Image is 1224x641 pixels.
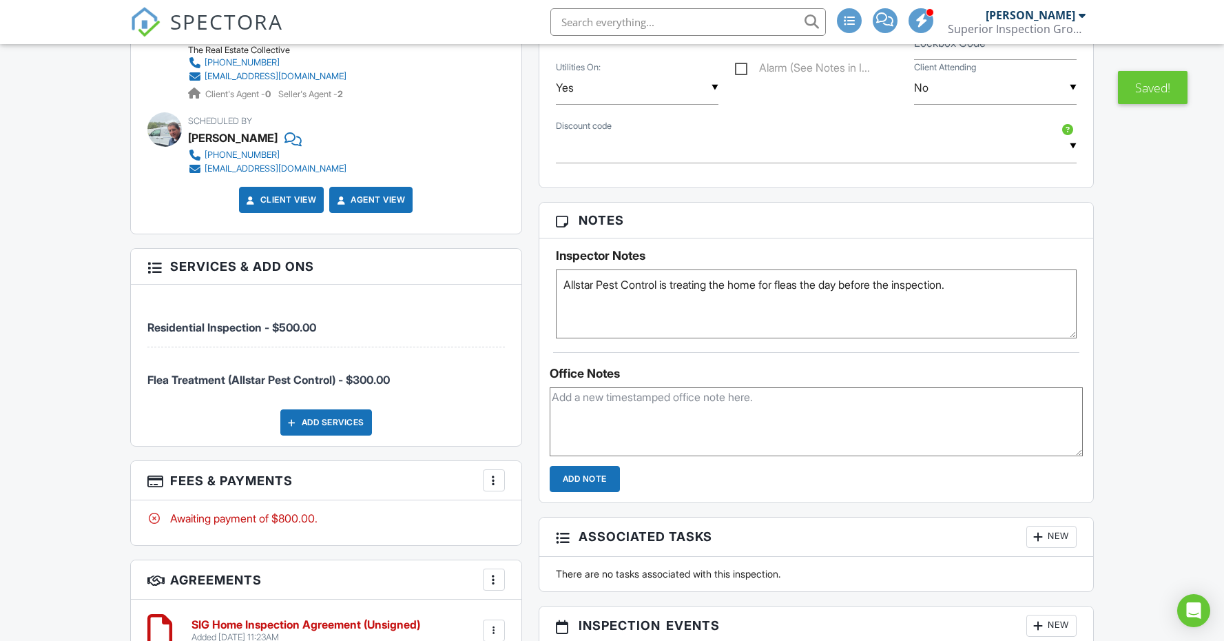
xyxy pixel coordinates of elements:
[147,373,390,387] span: Flea Treatment (Allstar Pest Control) - $300.00
[205,150,280,161] div: [PHONE_NUMBER]
[244,193,317,207] a: Client View
[986,8,1075,22] div: [PERSON_NAME]
[666,616,720,635] span: Events
[539,203,1094,238] h3: Notes
[188,148,346,162] a: [PHONE_NUMBER]
[548,567,1086,581] div: There are no tasks associated with this inspection.
[735,61,870,79] label: Alarm (See Notes in Inspection Order)
[948,22,1086,36] div: Superior Inspection Group
[131,461,521,500] h3: Fees & Payments
[188,70,346,83] a: [EMAIL_ADDRESS][DOMAIN_NAME]
[1118,71,1187,104] div: Saved!
[556,120,612,132] label: Discount code
[130,7,160,37] img: The Best Home Inspection Software - Spectora
[556,249,1077,263] h5: Inspector Notes
[280,409,372,436] div: Add Services
[147,295,505,347] li: Service: Residential Inspection
[550,8,826,36] input: Search everything...
[188,128,278,148] div: [PERSON_NAME]
[1026,615,1077,637] div: New
[205,89,273,99] span: Client's Agent -
[205,57,280,68] div: [PHONE_NUMBER]
[205,163,346,174] div: [EMAIL_ADDRESS][DOMAIN_NAME]
[170,7,283,36] span: SPECTORA
[579,527,712,546] span: Associated Tasks
[579,616,661,635] span: Inspection
[1026,526,1077,548] div: New
[550,466,620,492] input: Add Note
[188,116,252,126] span: Scheduled By
[334,193,405,207] a: Agent View
[550,367,1083,380] div: Office Notes
[556,61,601,74] label: Utilities On:
[130,19,283,48] a: SPECTORA
[338,89,343,99] strong: 2
[131,249,521,285] h3: Services & Add ons
[188,56,346,70] a: [PHONE_NUMBER]
[265,89,271,99] strong: 0
[278,89,343,99] span: Seller's Agent -
[914,61,976,74] label: Client Attending
[188,162,346,176] a: [EMAIL_ADDRESS][DOMAIN_NAME]
[205,71,346,82] div: [EMAIL_ADDRESS][DOMAIN_NAME]
[147,511,505,526] div: Awaiting payment of $800.00.
[1177,594,1210,627] div: Open Intercom Messenger
[191,619,420,631] h6: SIG Home Inspection Agreement (Unsigned)
[147,320,316,334] span: Residential Inspection - $500.00
[147,347,505,398] li: Manual fee: Flea Treatment (Allstar Pest Control)
[131,560,521,600] h3: Agreements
